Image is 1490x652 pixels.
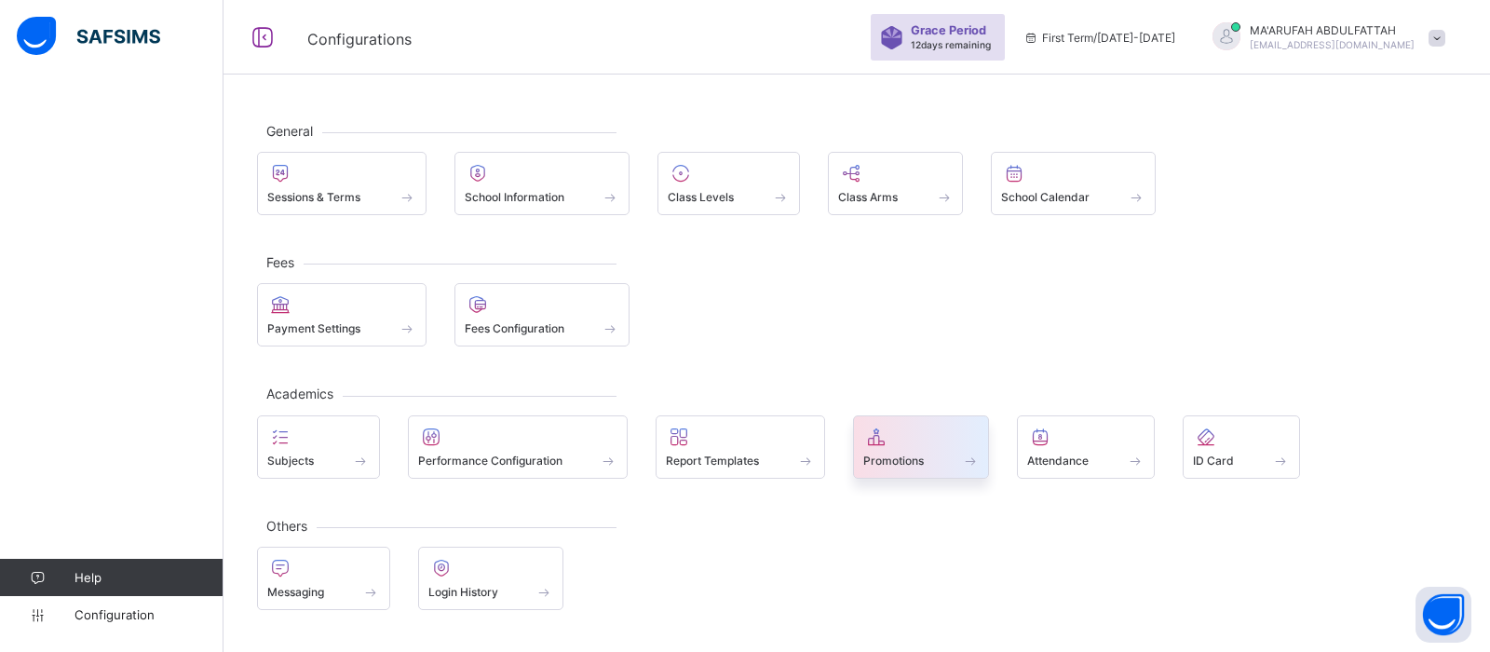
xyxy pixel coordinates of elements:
span: General [257,123,322,139]
span: School Information [465,190,564,204]
span: Others [257,518,317,534]
img: sticker-purple.71386a28dfed39d6af7621340158ba97.svg [880,26,903,49]
span: Login History [428,585,498,599]
div: Class Arms [828,152,964,215]
span: Messaging [267,585,324,599]
div: Attendance [1017,415,1155,479]
div: School Calendar [991,152,1156,215]
div: Fees Configuration [454,283,630,346]
span: ID Card [1193,454,1234,468]
div: Promotions [853,415,990,479]
span: Configurations [307,30,412,48]
span: Configuration [74,607,223,622]
span: Promotions [863,454,924,468]
span: Fees [257,254,304,270]
span: Payment Settings [267,321,360,335]
span: Academics [257,386,343,401]
img: safsims [17,17,160,56]
div: Login History [418,547,564,610]
div: Sessions & Terms [257,152,427,215]
span: [EMAIL_ADDRESS][DOMAIN_NAME] [1250,39,1415,50]
button: Open asap [1415,587,1471,643]
span: 12 days remaining [911,39,991,50]
div: Performance Configuration [408,415,629,479]
span: Fees Configuration [465,321,564,335]
span: Attendance [1027,454,1089,468]
span: Subjects [267,454,314,468]
div: School Information [454,152,630,215]
div: Messaging [257,547,390,610]
span: Performance Configuration [418,454,562,468]
div: Class Levels [657,152,800,215]
span: School Calendar [1001,190,1090,204]
span: Sessions & Terms [267,190,360,204]
span: Class Arms [838,190,898,204]
div: MA'ARUFAHABDULFATTAH [1194,22,1455,53]
span: MA'ARUFAH ABDULFATTAH [1250,23,1415,37]
span: Grace Period [911,23,986,37]
div: Subjects [257,415,380,479]
span: Help [74,570,223,585]
span: session/term information [1023,31,1175,45]
div: Payment Settings [257,283,427,346]
div: ID Card [1183,415,1300,479]
span: Class Levels [668,190,734,204]
span: Report Templates [666,454,759,468]
div: Report Templates [656,415,825,479]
